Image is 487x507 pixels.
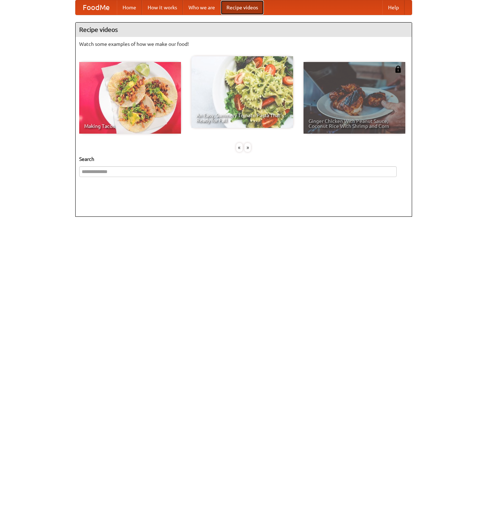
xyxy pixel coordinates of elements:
p: Watch some examples of how we make our food! [79,40,408,48]
img: 483408.png [395,66,402,73]
a: Recipe videos [221,0,264,15]
a: Home [117,0,142,15]
a: FoodMe [76,0,117,15]
div: » [244,143,251,152]
h5: Search [79,156,408,163]
a: Who we are [183,0,221,15]
a: An Easy, Summery Tomato Pasta That's Ready for Fall [191,56,293,128]
a: Making Tacos [79,62,181,134]
span: An Easy, Summery Tomato Pasta That's Ready for Fall [196,113,288,123]
div: « [236,143,243,152]
span: Making Tacos [84,124,176,129]
a: Help [382,0,405,15]
a: How it works [142,0,183,15]
h4: Recipe videos [76,23,412,37]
